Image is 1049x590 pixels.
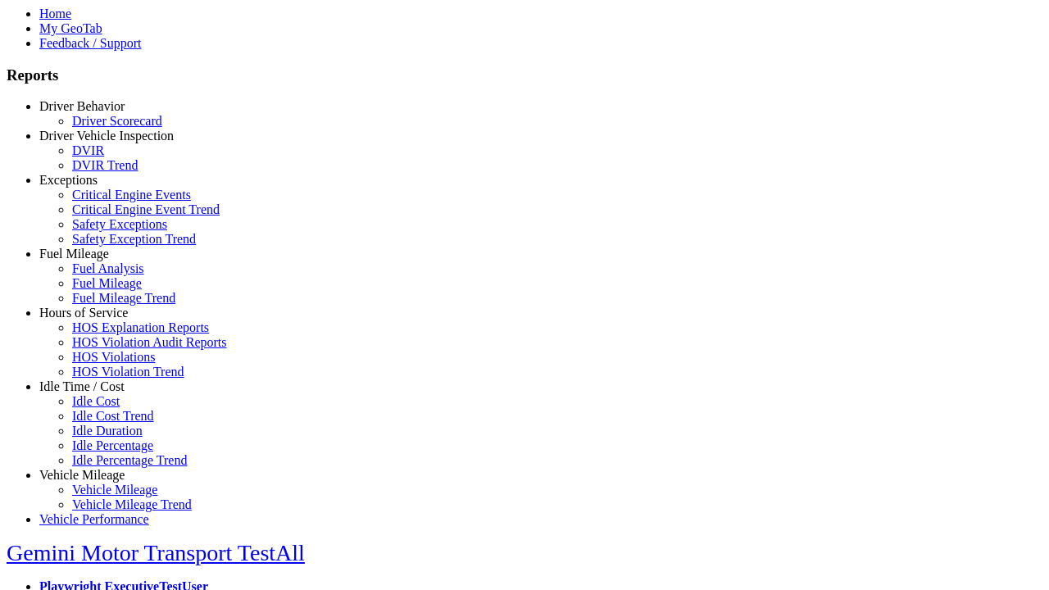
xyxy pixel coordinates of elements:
a: Idle Cost Trend [72,409,154,423]
a: My GeoTab [39,21,102,35]
a: Idle Time / Cost [39,379,125,393]
a: HOS Violations [72,350,155,364]
a: HOS Violation Trend [72,365,184,379]
a: Idle Duration [72,424,143,438]
a: Exceptions [39,173,98,187]
a: Feedback / Support [39,36,141,50]
a: Driver Scorecard [72,114,162,128]
h3: Reports [7,66,1042,84]
a: Fuel Analysis [72,261,144,275]
a: Vehicle Mileage Trend [72,497,192,511]
a: Safety Exception Trend [72,232,196,246]
a: HOS Violation Audit Reports [72,335,227,349]
a: Vehicle Mileage [39,468,125,482]
a: Gemini Motor Transport TestAll [7,540,305,565]
a: Vehicle Mileage [72,483,157,497]
a: Safety Exceptions [72,217,167,231]
a: Vehicle Performance [39,512,149,526]
a: Idle Cost [72,394,120,408]
a: Home [39,7,71,20]
a: Driver Vehicle Inspection [39,129,174,143]
a: Critical Engine Event Trend [72,202,220,216]
a: Idle Percentage [72,438,153,452]
a: HOS Explanation Reports [72,320,209,334]
a: Idle Percentage Trend [72,453,187,467]
a: DVIR Trend [72,158,138,172]
a: Fuel Mileage [72,276,142,290]
a: Fuel Mileage [39,247,109,261]
a: Hours of Service [39,306,128,320]
a: Driver Behavior [39,99,125,113]
a: Critical Engine Events [72,188,191,202]
a: Fuel Mileage Trend [72,291,175,305]
a: DVIR [72,143,104,157]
